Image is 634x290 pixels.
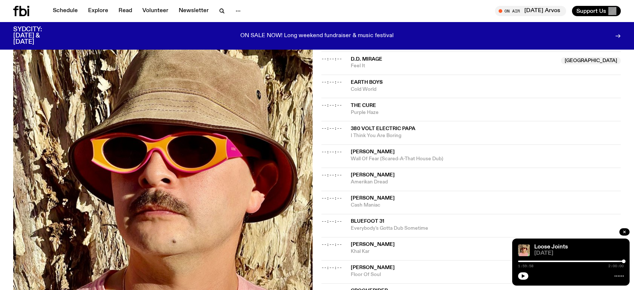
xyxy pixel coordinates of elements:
[351,155,621,162] span: Wall Of Fear (Scared-A-That House Dub)
[576,8,606,14] span: Support Us
[351,172,395,178] span: [PERSON_NAME]
[351,80,383,85] span: Earth Boys
[321,195,342,201] span: --:--:--
[351,109,621,116] span: Purple Haze
[321,125,342,131] span: --:--:--
[495,6,566,16] button: On Air[DATE] Arvos
[48,6,82,16] a: Schedule
[174,6,213,16] a: Newsletter
[321,149,342,155] span: --:--:--
[321,241,342,247] span: --:--:--
[351,225,621,232] span: Everybody's Gotta Dub Sometime
[608,264,624,268] span: 2:00:00
[351,86,621,93] span: Cold World
[351,196,395,201] span: [PERSON_NAME]
[351,149,395,154] span: [PERSON_NAME]
[240,33,394,39] p: ON SALE NOW! Long weekend fundraiser & music festival
[518,244,530,256] img: Tyson stands in front of a paperbark tree wearing orange sunglasses, a suede bucket hat and a pin...
[321,79,342,85] span: --:--:--
[534,244,568,250] a: Loose Joints
[351,202,621,209] span: Cash Maniac
[351,271,621,278] span: Floor Of Soul
[321,218,342,224] span: --:--:--
[518,264,533,268] span: 1:59:58
[321,56,342,62] span: --:--:--
[351,57,382,62] span: D.D. Mirage
[84,6,113,16] a: Explore
[351,265,395,270] span: [PERSON_NAME]
[351,219,384,224] span: Bluefoot 31
[351,126,415,131] span: 380 Volt Electric Papa
[351,248,621,255] span: Khal Kar
[351,179,621,186] span: Amerikan Dread
[351,62,557,69] span: Feel It
[561,57,621,64] span: [GEOGRAPHIC_DATA]
[13,26,60,45] h3: SYDCITY: [DATE] & [DATE]
[321,265,342,271] span: --:--:--
[534,251,624,256] span: [DATE]
[351,132,621,139] span: I Think You Are Boring
[321,172,342,178] span: --:--:--
[351,242,395,247] span: [PERSON_NAME]
[114,6,136,16] a: Read
[321,102,342,108] span: --:--:--
[351,103,376,108] span: The Cure
[138,6,173,16] a: Volunteer
[572,6,621,16] button: Support Us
